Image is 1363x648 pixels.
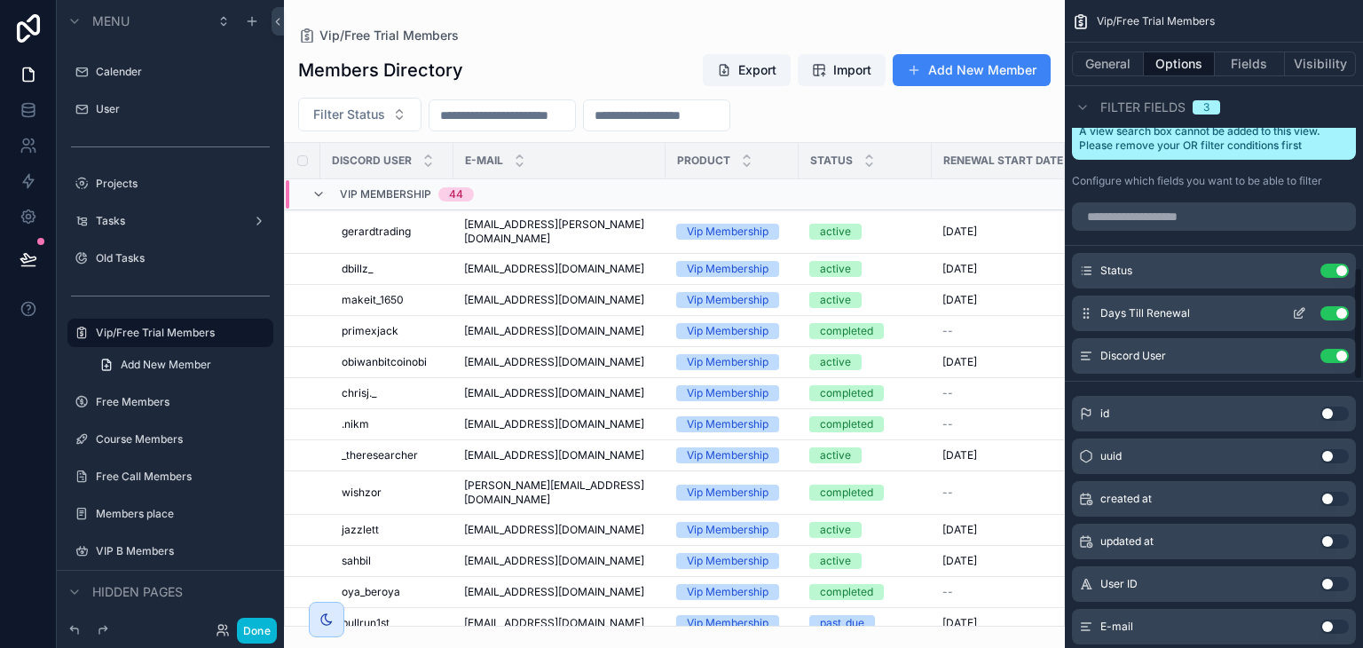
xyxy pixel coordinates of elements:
label: Projects [96,177,270,191]
button: Visibility [1285,51,1356,76]
label: Free Call Members [96,470,270,484]
span: uuid [1100,449,1122,463]
span: Vip Membership [340,187,431,202]
span: updated at [1100,534,1154,549]
label: Configure which fields you want to be able to filter [1072,174,1322,188]
span: Menu [92,12,130,30]
div: A view search box cannot be added to this view. Please remove your OR filter conditions first [1072,117,1356,160]
span: Discord User [1100,349,1166,363]
span: Days Till Renewal [1100,306,1190,320]
button: General [1072,51,1144,76]
label: Old Tasks [96,251,270,265]
span: Hidden pages [92,583,183,601]
div: 3 [1203,100,1209,115]
button: Done [237,618,277,644]
span: Vip/Free Trial Members [1097,14,1215,28]
span: Renewal Start Date [943,154,1063,168]
div: 44 [449,187,463,202]
span: Discord User [332,154,412,168]
span: Status [1100,264,1132,278]
span: Product [677,154,730,168]
label: Course Members [96,432,270,446]
button: Options [1144,51,1215,76]
label: Tasks [96,214,245,228]
span: E-mail [465,154,503,168]
span: Add New Member [121,358,211,372]
label: Members place [96,507,270,521]
span: Status [810,154,853,168]
label: User [96,102,270,116]
span: User ID [1100,577,1138,591]
span: created at [1100,492,1152,506]
a: Add New Member [89,351,273,379]
label: VIP B Members [96,544,270,558]
span: Filter fields [1100,99,1186,116]
label: Free Members [96,395,270,409]
button: Fields [1215,51,1286,76]
label: Vip/Free Trial Members [96,326,263,340]
label: Calender [96,65,270,79]
span: id [1100,407,1109,421]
